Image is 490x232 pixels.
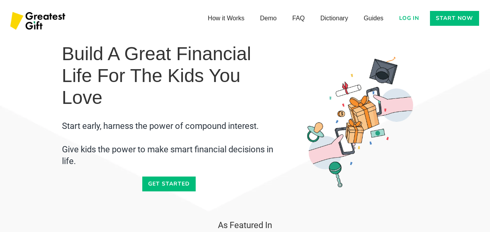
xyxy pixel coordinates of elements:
h2: ⁠Start early, harness the power of compound interest. ⁠⁠Give kids the power to make smart financi... [62,120,276,167]
h3: As Featured In [62,220,428,231]
a: Get started [142,177,196,191]
a: Log in [394,11,424,26]
a: Demo [252,11,285,26]
img: Gifting money to children - Greatest Gift [292,54,428,190]
a: Guides [356,11,391,26]
a: home [8,8,69,35]
a: Start now [430,11,479,26]
h1: Build a Great Financial Life for the Kids You Love [62,43,276,109]
a: FAQ [285,11,313,26]
img: Greatest Gift Logo [8,8,69,35]
a: How it Works [200,11,252,26]
a: Dictionary [313,11,356,26]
